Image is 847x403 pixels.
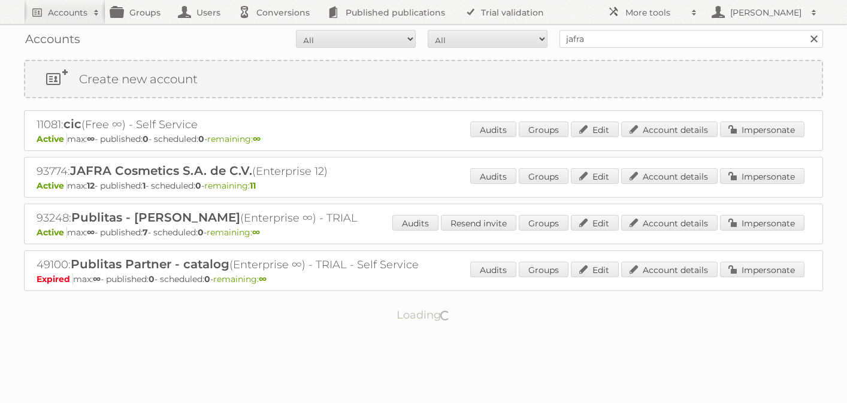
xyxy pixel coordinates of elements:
[571,262,619,277] a: Edit
[253,134,261,144] strong: ∞
[149,274,155,284] strong: 0
[143,134,149,144] strong: 0
[571,168,619,184] a: Edit
[71,210,240,225] span: Publitas - [PERSON_NAME]
[37,227,810,238] p: max: - published: - scheduled: -
[87,180,95,191] strong: 12
[195,180,201,191] strong: 0
[213,274,267,284] span: remaining:
[204,180,256,191] span: remaining:
[519,262,568,277] a: Groups
[720,122,804,137] a: Impersonate
[37,274,73,284] span: Expired
[37,163,456,179] h2: 93774: (Enterprise 12)
[250,180,256,191] strong: 11
[470,168,516,184] a: Audits
[70,163,252,178] span: JAFRA Cosmetics S.A. de C.V.
[621,262,718,277] a: Account details
[359,303,489,327] p: Loading
[252,227,260,238] strong: ∞
[25,61,822,97] a: Create new account
[37,180,810,191] p: max: - published: - scheduled: -
[720,215,804,231] a: Impersonate
[37,134,67,144] span: Active
[204,274,210,284] strong: 0
[259,274,267,284] strong: ∞
[37,210,456,226] h2: 93248: (Enterprise ∞) - TRIAL
[198,134,204,144] strong: 0
[625,7,685,19] h2: More tools
[143,227,148,238] strong: 7
[519,122,568,137] a: Groups
[63,117,81,131] span: cic
[48,7,87,19] h2: Accounts
[37,117,456,132] h2: 11081: (Free ∞) - Self Service
[392,215,438,231] a: Audits
[571,215,619,231] a: Edit
[571,122,619,137] a: Edit
[87,227,95,238] strong: ∞
[207,134,261,144] span: remaining:
[198,227,204,238] strong: 0
[71,257,229,271] span: Publitas Partner - catalog
[87,134,95,144] strong: ∞
[37,134,810,144] p: max: - published: - scheduled: -
[727,7,805,19] h2: [PERSON_NAME]
[470,122,516,137] a: Audits
[720,168,804,184] a: Impersonate
[37,227,67,238] span: Active
[37,274,810,284] p: max: - published: - scheduled: -
[621,168,718,184] a: Account details
[441,215,516,231] a: Resend invite
[37,257,456,272] h2: 49100: (Enterprise ∞) - TRIAL - Self Service
[143,180,146,191] strong: 1
[93,274,101,284] strong: ∞
[207,227,260,238] span: remaining:
[470,262,516,277] a: Audits
[720,262,804,277] a: Impersonate
[37,180,67,191] span: Active
[621,215,718,231] a: Account details
[621,122,718,137] a: Account details
[519,215,568,231] a: Groups
[519,168,568,184] a: Groups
